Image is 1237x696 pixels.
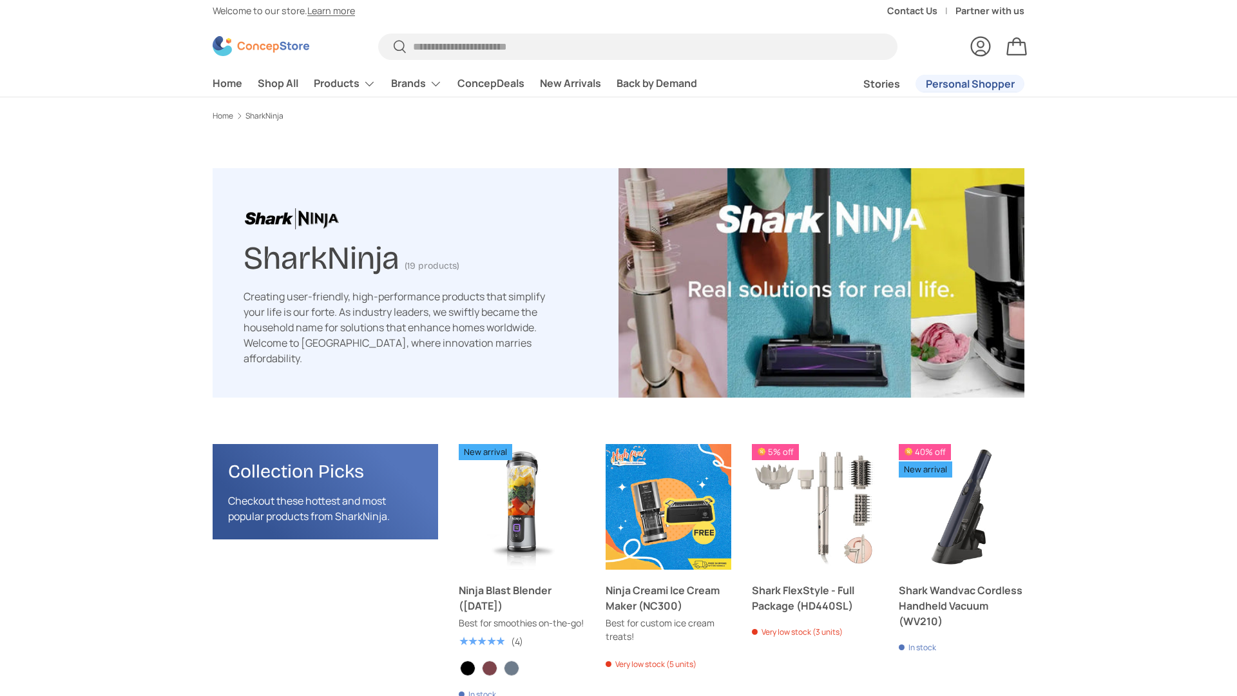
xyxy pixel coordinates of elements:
[459,583,551,613] a: Ninja Blast Blender ([DATE])
[899,583,1022,628] a: Shark Wandvac Cordless Handheld Vacuum (WV210)
[832,71,1024,97] nav: Secondary
[213,110,1024,122] nav: Breadcrumbs
[752,444,878,570] a: Shark FlexStyle - Full Package (HD440SL)
[391,71,442,97] a: Brands
[383,71,450,97] summary: Brands
[244,234,399,277] h1: SharkNinja
[213,71,242,96] a: Home
[228,459,423,483] h2: Collection Picks
[955,4,1024,18] a: Partner with us
[926,79,1015,89] span: Personal Shopper
[899,444,1025,570] a: Shark Wandvac Cordless Handheld Vacuum (WV210)
[213,4,355,18] p: Welcome to our store.
[606,583,720,613] a: Ninja Creami Ice Cream Maker (NC300)
[306,71,383,97] summary: Products
[314,71,376,97] a: Products
[405,260,459,271] span: (19 products)
[213,36,309,56] img: ConcepStore
[228,493,423,524] p: Checkout these hottest and most popular products from SharkNinja.
[617,71,697,96] a: Back by Demand
[618,168,1024,398] img: SharkNinja
[899,444,951,460] span: 40% off
[752,583,854,613] a: Shark FlexStyle - Full Package (HD440SL)
[213,71,697,97] nav: Primary
[916,75,1024,93] a: Personal Shopper
[245,112,283,120] a: SharkNinja
[459,444,585,570] a: Ninja Blast Blender (BC151)
[459,444,512,460] span: New arrival
[457,71,524,96] a: ConcepDeals
[307,5,355,17] a: Learn more
[863,72,900,97] a: Stories
[258,71,298,96] a: Shop All
[606,444,732,570] a: Ninja Creami Ice Cream Maker (NC300)
[752,444,799,460] span: 5% off
[244,289,546,366] div: Creating user-friendly, high-performance products that simplify your life is our forte. As indust...
[887,4,955,18] a: Contact Us
[213,112,233,120] a: Home
[899,461,952,478] span: New arrival
[540,71,601,96] a: New Arrivals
